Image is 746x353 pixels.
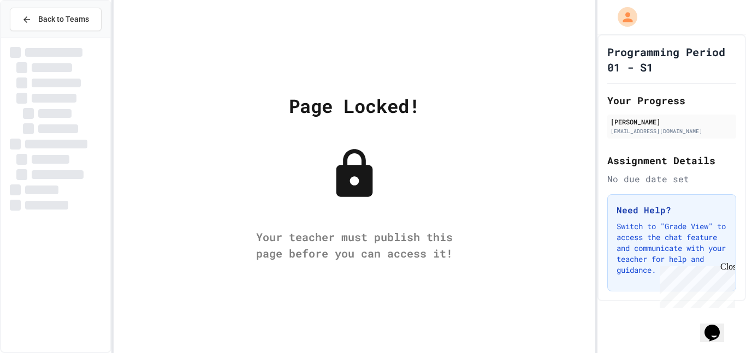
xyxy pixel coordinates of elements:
[10,8,102,31] button: Back to Teams
[607,93,736,108] h2: Your Progress
[245,229,464,261] div: Your teacher must publish this page before you can access it!
[606,4,640,29] div: My Account
[617,204,727,217] h3: Need Help?
[617,221,727,276] p: Switch to "Grade View" to access the chat feature and communicate with your teacher for help and ...
[4,4,75,69] div: Chat with us now!Close
[38,14,89,25] span: Back to Teams
[607,172,736,186] div: No due date set
[611,117,733,127] div: [PERSON_NAME]
[700,309,735,342] iframe: chat widget
[607,44,736,75] h1: Programming Period 01 - S1
[655,262,735,308] iframe: chat widget
[289,92,420,119] div: Page Locked!
[611,127,733,135] div: [EMAIL_ADDRESS][DOMAIN_NAME]
[607,153,736,168] h2: Assignment Details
